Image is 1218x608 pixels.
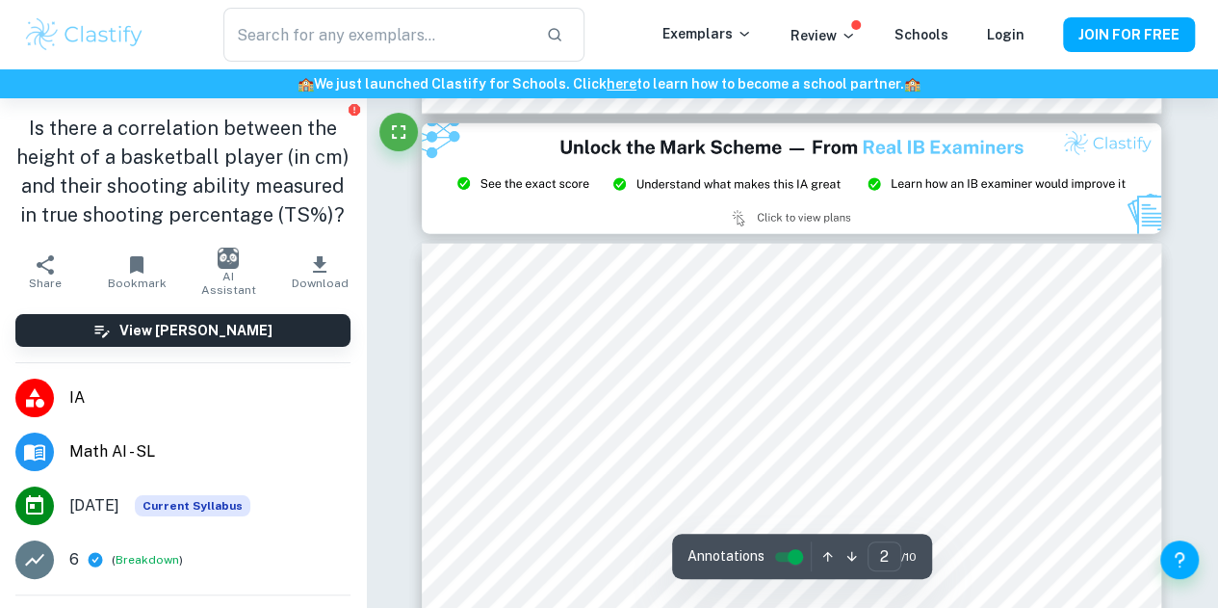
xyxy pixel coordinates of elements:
button: Bookmark [91,245,183,299]
span: Math AI - SL [69,440,350,463]
p: 6 [69,548,79,571]
a: Schools [894,27,948,42]
span: 🏫 [298,76,314,92]
span: ( ) [112,551,183,569]
img: AI Assistant [218,248,239,269]
img: Clastify logo [23,15,145,54]
span: Share [29,277,62,290]
button: Fullscreen [379,113,418,151]
button: AI Assistant [183,245,274,299]
h1: Is there a correlation between the height of a basketball player (in cm) and their shooting abili... [15,114,350,229]
span: Current Syllabus [135,495,250,516]
span: AI Assistant [194,270,263,297]
button: Breakdown [116,551,179,568]
span: Bookmark [108,277,167,290]
p: Exemplars [662,23,752,44]
input: Search for any exemplars... [223,8,531,62]
button: JOIN FOR FREE [1063,17,1195,52]
span: IA [69,386,350,410]
div: This exemplar is based on the current syllabus. Feel free to refer to it for inspiration/ideas wh... [135,495,250,516]
img: Ad [422,123,1161,234]
span: [DATE] [69,494,119,517]
button: View [PERSON_NAME] [15,314,350,347]
button: Download [274,245,366,299]
h6: View [PERSON_NAME] [119,320,272,341]
a: Login [987,27,1024,42]
span: Annotations [687,546,764,567]
button: Help and Feedback [1160,541,1199,579]
p: Review [790,25,856,46]
span: / 10 [901,548,917,566]
a: here [607,76,636,92]
span: 🏫 [904,76,920,92]
h6: We just launched Clastify for Schools. Click to learn how to become a school partner. [4,73,1214,94]
span: Download [292,277,349,290]
button: Report issue [348,102,362,117]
